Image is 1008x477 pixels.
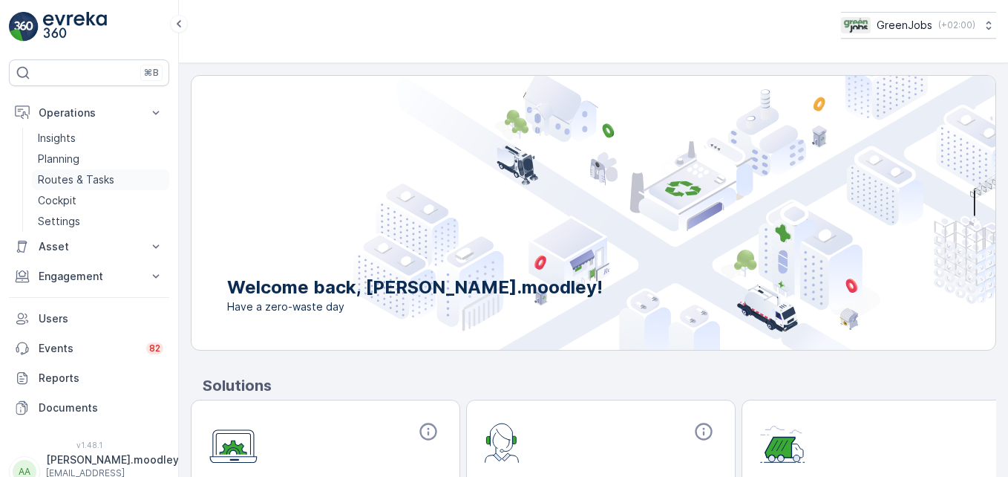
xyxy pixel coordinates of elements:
[32,169,169,190] a: Routes & Tasks
[144,67,159,79] p: ⌘B
[760,421,805,463] img: module-icon
[353,76,995,350] img: city illustration
[9,363,169,393] a: Reports
[38,152,79,166] p: Planning
[39,400,163,415] p: Documents
[9,441,169,450] span: v 1.48.1
[149,343,160,354] p: 82
[32,128,169,149] a: Insights
[39,239,140,254] p: Asset
[39,371,163,386] p: Reports
[39,269,140,284] p: Engagement
[841,12,996,39] button: GreenJobs(+02:00)
[46,452,179,467] p: [PERSON_NAME].moodley
[938,19,975,31] p: ( +02:00 )
[9,232,169,262] button: Asset
[877,18,932,33] p: GreenJobs
[9,12,39,42] img: logo
[43,12,107,42] img: logo_light-DOdMpM7g.png
[38,131,76,146] p: Insights
[38,172,114,187] p: Routes & Tasks
[32,211,169,232] a: Settings
[227,299,603,314] span: Have a zero-waste day
[9,98,169,128] button: Operations
[9,304,169,334] a: Users
[9,393,169,423] a: Documents
[39,341,137,356] p: Events
[39,106,140,120] p: Operations
[485,421,520,463] img: module-icon
[203,374,996,397] p: Solutions
[32,149,169,169] a: Planning
[9,262,169,291] button: Engagement
[227,276,603,299] p: Welcome back, [PERSON_NAME].moodley!
[38,214,80,229] p: Settings
[38,193,76,208] p: Cockpit
[841,17,871,33] img: Green_Jobs_Logo.png
[32,190,169,211] a: Cockpit
[209,421,258,464] img: module-icon
[9,334,169,363] a: Events82
[39,311,163,326] p: Users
